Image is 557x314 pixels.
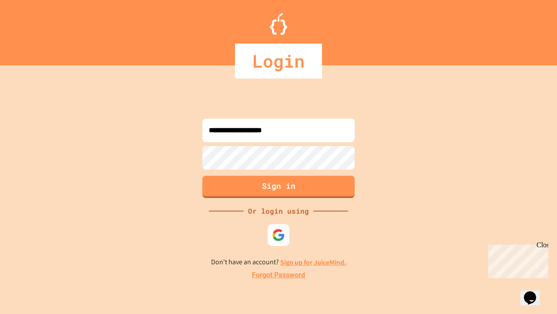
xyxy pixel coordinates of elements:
div: Login [235,44,322,78]
button: Sign in [202,176,355,198]
iframe: chat widget [485,241,548,278]
iframe: chat widget [520,279,548,305]
div: Chat with us now!Close [3,3,60,55]
img: google-icon.svg [272,229,285,242]
a: Forgot Password [252,270,305,280]
div: Or login using [244,206,313,216]
p: Don't have an account? [211,257,346,268]
img: Logo.svg [270,13,287,35]
a: Sign up for JuiceMind. [280,258,346,267]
